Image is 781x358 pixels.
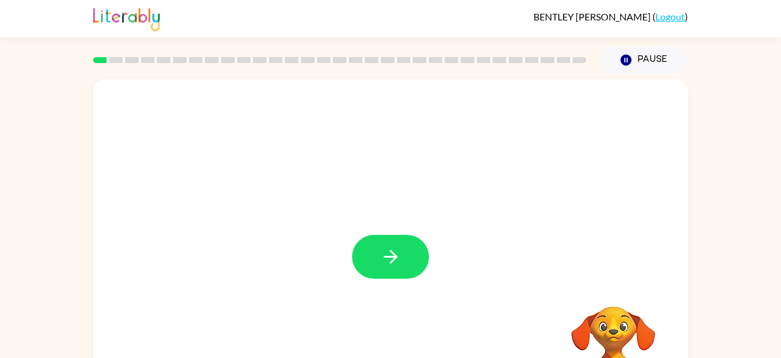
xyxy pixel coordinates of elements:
[533,11,652,22] span: BENTLEY [PERSON_NAME]
[533,11,688,22] div: ( )
[655,11,685,22] a: Logout
[601,46,688,74] button: Pause
[93,5,160,31] img: Literably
